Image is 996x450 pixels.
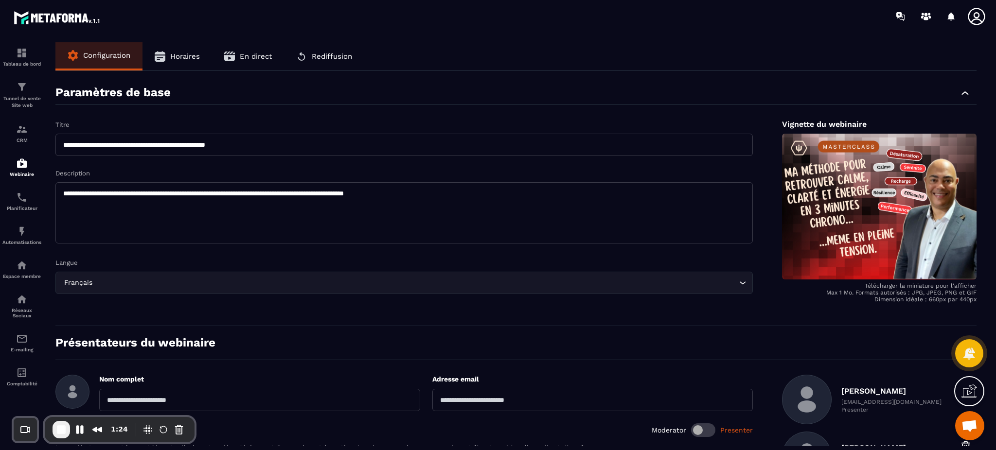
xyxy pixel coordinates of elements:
[142,42,212,70] button: Horaires
[16,123,28,135] img: formation
[2,360,41,394] a: accountantaccountantComptabilité
[2,286,41,326] a: social-networksocial-networkRéseaux Sociaux
[782,296,977,303] p: Dimension idéale : 660px par 440px
[16,191,28,203] img: scheduler
[16,47,28,59] img: formation
[94,277,737,288] input: Search for option
[432,375,753,384] p: Adresse email
[2,308,41,318] p: Réseaux Sociaux
[2,184,41,218] a: schedulerschedulerPlanificateur
[720,426,753,434] span: Presenter
[841,398,942,405] p: [EMAIL_ADDRESS][DOMAIN_NAME]
[62,277,94,288] span: Français
[2,74,41,116] a: formationformationTunnel de vente Site web
[2,116,41,150] a: formationformationCRM
[240,52,272,61] span: En direct
[652,426,686,434] span: Moderator
[2,274,41,279] p: Espace membre
[2,206,41,211] p: Planificateur
[2,150,41,184] a: automationsautomationsWebinaire
[16,81,28,93] img: formation
[782,289,977,296] p: Max 1 Mo. Formats autorisés : JPG, JPEG, PNG et GIF
[14,9,101,26] img: logo
[83,51,130,60] span: Configuration
[841,406,942,413] p: Presenter
[16,157,28,169] img: automations
[2,240,41,245] p: Automatisations
[2,172,41,177] p: Webinaire
[55,86,171,100] p: Paramètres de base
[99,375,420,384] p: Nom complet
[2,326,41,360] a: emailemailE-mailing
[55,336,215,350] p: Présentateurs du webinaire
[2,218,41,252] a: automationsautomationsAutomatisations
[955,411,984,440] div: Ouvrir le chat
[2,252,41,286] a: automationsautomationsEspace membre
[212,42,284,70] button: En direct
[2,61,41,67] p: Tableau de bord
[782,120,977,129] p: Vignette du webinaire
[2,95,41,109] p: Tunnel de vente Site web
[841,386,942,396] p: [PERSON_NAME]
[2,347,41,352] p: E-mailing
[2,381,41,386] p: Comptabilité
[782,282,977,289] p: Télécharger la miniature pour l'afficher
[2,40,41,74] a: formationformationTableau de bord
[16,333,28,345] img: email
[55,121,70,128] label: Titre
[16,260,28,271] img: automations
[55,272,753,294] div: Search for option
[55,259,78,266] label: Langue
[312,52,352,61] span: Rediffusion
[2,138,41,143] p: CRM
[55,42,142,69] button: Configuration
[16,367,28,379] img: accountant
[55,170,90,177] label: Description
[16,294,28,305] img: social-network
[16,225,28,237] img: automations
[284,42,364,70] button: Rediffusion
[170,52,200,61] span: Horaires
